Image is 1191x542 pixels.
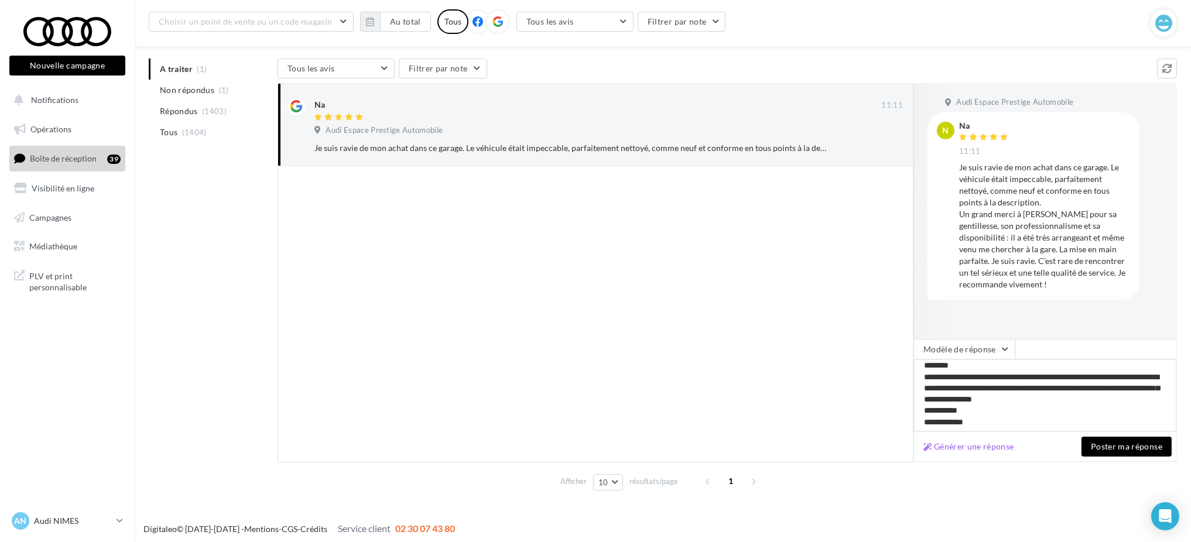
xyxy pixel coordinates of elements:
[7,176,128,201] a: Visibilité en ligne
[34,515,112,527] p: Audi NIMES
[149,12,354,32] button: Choisir un point de vente ou un code magasin
[638,12,726,32] button: Filtrer par note
[959,122,1011,130] div: Na
[399,59,487,78] button: Filtrer par note
[30,153,97,163] span: Boîte de réception
[160,126,177,138] span: Tous
[7,263,128,298] a: PLV et print personnalisable
[219,85,229,95] span: (1)
[29,241,77,251] span: Médiathèque
[143,524,455,534] span: © [DATE]-[DATE] - - -
[314,99,325,111] div: Na
[7,88,123,112] button: Notifications
[160,105,198,117] span: Répondus
[159,16,332,26] span: Choisir un point de vente ou un code magasin
[526,16,574,26] span: Tous les avis
[300,524,327,534] a: Crédits
[913,339,1015,359] button: Modèle de réponse
[919,440,1019,454] button: Générer une réponse
[15,515,27,527] span: AN
[959,146,981,157] span: 11:11
[721,472,740,490] span: 1
[560,476,587,487] span: Afficher
[1151,502,1179,530] div: Open Intercom Messenger
[437,9,468,34] div: Tous
[338,523,391,534] span: Service client
[943,125,949,136] span: N
[598,478,608,487] span: 10
[32,183,94,193] span: Visibilité en ligne
[1082,437,1172,457] button: Poster ma réponse
[29,268,121,293] span: PLV et print personnalisable
[360,12,431,32] button: Au total
[282,524,297,534] a: CGS
[288,63,335,73] span: Tous les avis
[29,212,71,222] span: Campagnes
[143,524,177,534] a: Digitaleo
[107,155,121,164] div: 39
[380,12,431,32] button: Au total
[629,476,678,487] span: résultats/page
[7,117,128,142] a: Opérations
[593,474,623,490] button: 10
[9,510,125,532] a: AN Audi NIMES
[395,523,455,534] span: 02 30 07 43 80
[881,100,903,111] span: 11:11
[30,124,71,134] span: Opérations
[7,205,128,230] a: Campagnes
[956,97,1073,108] span: Audi Espace Prestige Automobile
[202,107,227,116] span: (1403)
[326,125,443,136] span: Audi Espace Prestige Automobile
[959,162,1130,290] div: Je suis ravie de mon achat dans ce garage. Le véhicule était impeccable, parfaitement nettoyé, co...
[244,524,279,534] a: Mentions
[160,84,214,96] span: Non répondus
[182,128,207,137] span: (1404)
[278,59,395,78] button: Tous les avis
[7,146,128,171] a: Boîte de réception39
[31,95,78,105] span: Notifications
[516,12,634,32] button: Tous les avis
[314,142,827,154] div: Je suis ravie de mon achat dans ce garage. Le véhicule était impeccable, parfaitement nettoyé, co...
[9,56,125,76] button: Nouvelle campagne
[7,234,128,259] a: Médiathèque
